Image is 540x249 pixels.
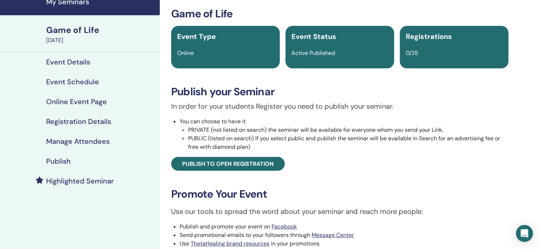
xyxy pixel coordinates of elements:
div: Open Intercom Messenger [516,225,533,242]
h4: Event Details [46,58,90,66]
li: You can choose to have it [180,117,508,151]
a: Publish to open registration [171,157,285,171]
p: Use our tools to spread the word about your seminar and reach more people: [171,206,508,217]
li: Use in your promotions [180,239,508,248]
h4: Registration Details [46,117,111,126]
a: Game of Life[DATE] [42,24,160,45]
li: PUBLIC (listed on search) If you select public and publish the seminar will be available in Searc... [188,134,508,151]
div: [DATE] [46,36,156,45]
a: Facebook [272,223,297,230]
h3: Game of Life [171,7,508,20]
h4: Highlighted Seminar [46,177,114,185]
li: Publish and promote your event on [180,222,508,231]
h4: Event Schedule [46,78,99,86]
a: ThetaHealing brand resources [191,240,269,247]
li: PRIVATE (not listed on search) the seminar will be available for everyone whom you send your Link. [188,126,508,134]
span: Online [177,49,194,57]
span: Registrations [406,32,452,41]
span: Event Type [177,32,216,41]
span: Event Status [291,32,336,41]
h4: Publish [46,157,71,165]
span: 0/25 [406,49,418,57]
h4: Online Event Page [46,97,107,106]
h3: Publish your Seminar [171,85,508,98]
div: Game of Life [46,24,156,36]
h3: Promote Your Event [171,188,508,200]
span: Publish to open registration [182,160,274,168]
a: Message Center [312,231,354,239]
li: Send promotional emails to your followers through [180,231,508,239]
h4: Manage Attendees [46,137,110,146]
p: In order for your students Register you need to publish your seminar. [171,101,508,112]
span: Active Published [291,49,335,57]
